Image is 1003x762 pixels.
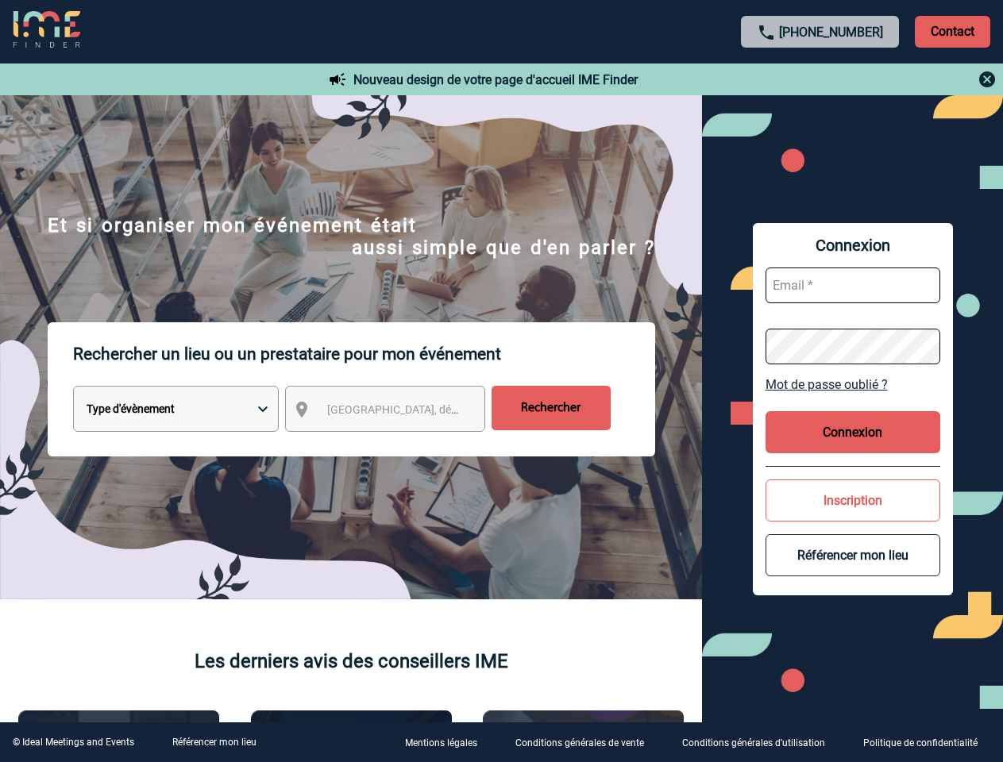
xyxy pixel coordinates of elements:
[73,322,655,386] p: Rechercher un lieu ou un prestataire pour mon événement
[503,735,669,750] a: Conditions générales de vente
[766,377,940,392] a: Mot de passe oublié ?
[863,738,978,749] p: Politique de confidentialité
[13,737,134,748] div: © Ideal Meetings and Events
[405,738,477,749] p: Mentions légales
[766,236,940,255] span: Connexion
[492,386,611,430] input: Rechercher
[669,735,851,750] a: Conditions générales d'utilisation
[766,267,940,303] input: Email *
[392,735,503,750] a: Mentions légales
[766,411,940,453] button: Connexion
[682,738,825,749] p: Conditions générales d'utilisation
[327,403,548,416] span: [GEOGRAPHIC_DATA], département, région...
[757,23,776,42] img: call-24-px.png
[766,479,940,521] button: Inscription
[515,738,644,749] p: Conditions générales de vente
[779,25,883,40] a: [PHONE_NUMBER]
[915,16,990,48] p: Contact
[766,534,940,576] button: Référencer mon lieu
[172,737,257,748] a: Référencer mon lieu
[851,735,1003,750] a: Politique de confidentialité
